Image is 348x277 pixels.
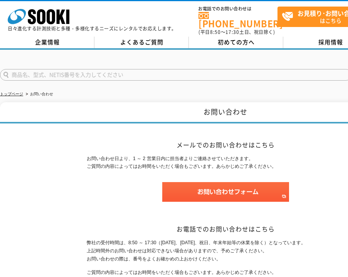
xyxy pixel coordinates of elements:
li: お問い合わせ [24,90,53,98]
span: 8:50 [210,29,221,35]
span: 17:30 [225,29,239,35]
p: 日々進化する計測技術と多種・多様化するニーズにレンタルでお応えします。 [8,26,177,31]
a: 初めての方へ [189,37,283,48]
span: お電話でのお問い合わせは [198,7,277,11]
span: (平日 ～ 土日、祝日除く) [198,29,275,35]
span: 初めての方へ [218,38,255,46]
a: よくあるご質問 [94,37,189,48]
a: お問い合わせフォーム [162,195,289,200]
a: [PHONE_NUMBER] [198,12,277,28]
img: お問い合わせフォーム [162,182,289,202]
